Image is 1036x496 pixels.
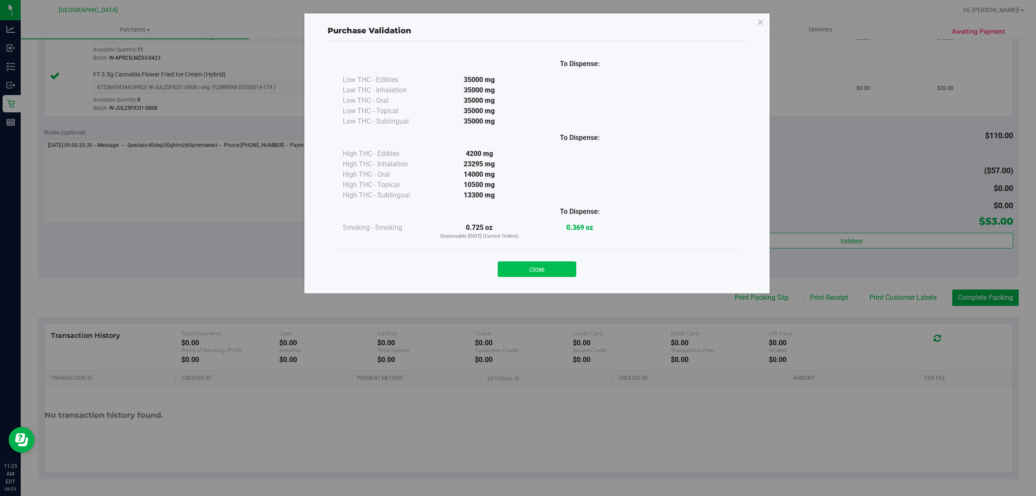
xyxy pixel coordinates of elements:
div: 10500 mg [429,180,530,190]
div: Low THC - Inhalation [343,85,429,95]
iframe: Resource center [9,427,35,453]
div: To Dispense: [530,207,630,217]
div: High THC - Inhalation [343,159,429,169]
div: 14000 mg [429,169,530,180]
div: High THC - Topical [343,180,429,190]
button: Close [498,261,576,277]
div: Low THC - Edibles [343,75,429,85]
div: To Dispense: [530,133,630,143]
div: 35000 mg [429,85,530,95]
div: 0.725 oz [429,223,530,240]
div: 35000 mg [429,75,530,85]
div: High THC - Oral [343,169,429,180]
div: 35000 mg [429,106,530,116]
div: Low THC - Oral [343,95,429,106]
div: 35000 mg [429,95,530,106]
div: 13300 mg [429,190,530,200]
div: 35000 mg [429,116,530,127]
div: Smoking - Smoking [343,223,429,233]
div: 23295 mg [429,159,530,169]
div: Low THC - Topical [343,106,429,116]
p: Dispensable [DATE] (Current Orders) [429,233,530,240]
span: Purchase Validation [328,26,411,35]
div: High THC - Edibles [343,149,429,159]
div: 4200 mg [429,149,530,159]
div: To Dispense: [530,59,630,69]
div: Low THC - Sublingual [343,116,429,127]
strong: 0.369 oz [566,223,593,232]
div: High THC - Sublingual [343,190,429,200]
